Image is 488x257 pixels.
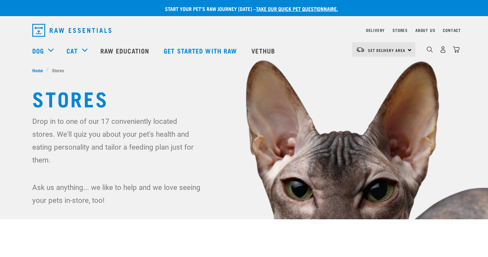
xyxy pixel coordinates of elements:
nav: dropdown navigation [27,21,461,39]
img: home-icon-1@2x.png [427,46,433,53]
span: Home [32,67,43,74]
a: Cat [66,46,77,55]
a: Raw Education [94,38,157,64]
img: van-moving.png [356,47,365,53]
a: Get started with Raw [157,38,245,64]
a: Home [32,67,46,74]
img: user.png [440,46,446,53]
h1: Stores [32,86,456,110]
a: Vethub [245,38,283,64]
span: Set Delivery Area [368,49,405,51]
a: Delivery [366,29,385,31]
p: Drop in to one of our 17 conveniently located stores. We'll quiz you about your pet's health and ... [32,115,202,166]
a: Dog [32,46,44,55]
a: About Us [415,29,435,31]
img: Raw Essentials Logo [32,24,111,37]
a: Contact [443,29,461,31]
img: home-icon@2x.png [453,46,460,53]
nav: breadcrumbs [32,67,456,74]
p: Ask us anything... we like to help and we love seeing your pets in-store, too! [32,181,202,207]
a: Stores [392,29,408,31]
a: take our quick pet questionnaire. [256,7,338,10]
